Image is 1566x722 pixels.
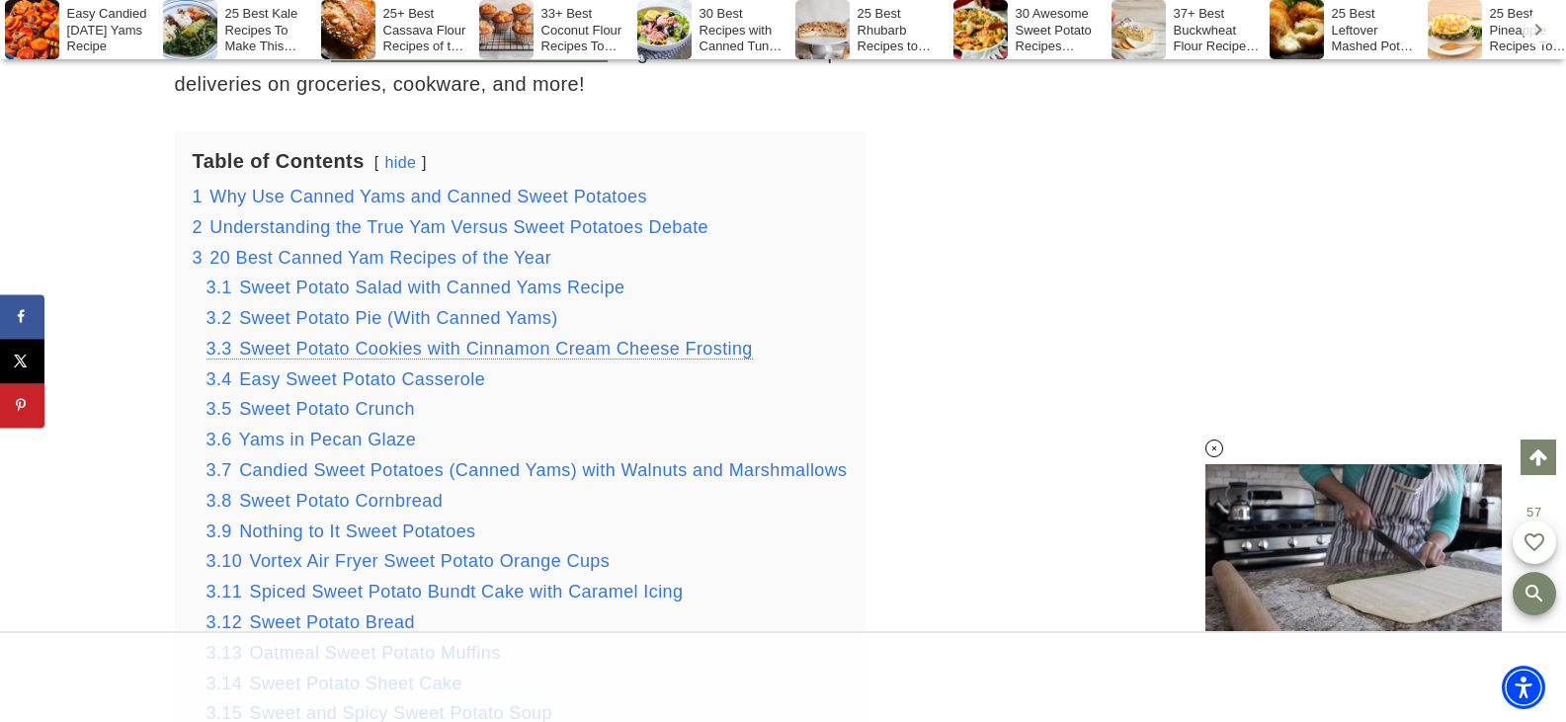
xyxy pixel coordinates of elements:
[1135,99,1293,691] iframe: Advertisement
[209,187,647,206] span: Why Use Canned Yams and Canned Sweet Potatoes
[250,582,684,602] span: Spiced Sweet Potato Bundt Cake with Caramel Icing
[193,248,552,268] a: 3 20 Best Canned Yam Recipes of the Year
[206,551,611,571] a: 3.10 Vortex Air Fryer Sweet Potato Orange Cups
[625,653,942,702] iframe: Advertisement
[175,37,967,100] p: ​​ : Get a to get access to free express deliveries on groceries, cookware, and more!
[206,278,232,297] span: 3.1
[239,399,415,419] span: Sweet Potato Crunch
[175,41,270,63] strong: RELATED
[206,521,232,541] span: 3.9
[384,154,416,171] a: hide
[193,217,708,237] a: 2 Understanding the True Yam Versus Sweet Potatoes Debate
[206,399,415,419] a: 3.5 Sweet Potato Crunch
[206,521,476,541] a: 3.9 Nothing to It Sweet Potatoes
[239,339,753,359] span: Sweet Potato Cookies with Cinnamon Cream Cheese Frosting
[206,612,243,632] span: 3.12
[206,278,625,297] a: 3.1 Sweet Potato Salad with Canned Yams Recipe
[206,369,486,389] a: 3.4 Easy Sweet Potato Casserole
[193,150,365,172] b: Table of Contents
[239,369,485,389] span: Easy Sweet Potato Casserole
[193,248,203,268] span: 3
[206,460,232,480] span: 3.7
[193,187,647,206] a: 1 Why Use Canned Yams and Canned Sweet Potatoes
[206,430,417,449] a: 3.6 Yams in Pecan Glaze
[239,491,443,511] span: Sweet Potato Cornbread
[239,308,557,328] span: Sweet Potato Pie (With Canned Yams)
[206,582,243,602] span: 3.11
[239,521,475,541] span: Nothing to It Sweet Potatoes
[193,187,203,206] span: 1
[206,460,848,480] a: 3.7 Candied Sweet Potatoes (Canned Yams) with Walnuts and Marshmallows
[206,582,684,602] a: 3.11 Spiced Sweet Potato Bundt Cake with Caramel Icing
[239,430,416,449] span: Yams in Pecan Glaze
[206,612,415,632] a: 3.12 Sweet Potato Bread
[206,339,753,360] a: 3.3 Sweet Potato Cookies with Cinnamon Cream Cheese Frosting
[331,41,608,63] a: FREE trial of Amazon Prime
[239,460,847,480] span: Candied Sweet Potatoes (Canned Yams) with Walnuts and Marshmallows
[193,217,203,237] span: 2
[1521,440,1556,475] a: Scroll to top
[206,491,232,511] span: 3.8
[337,41,608,63] strong: FREE trial of Amazon Prime
[206,369,232,389] span: 3.4
[206,339,232,359] span: 3.3
[206,551,243,571] span: 3.10
[209,217,708,237] span: Understanding the True Yam Versus Sweet Potatoes Debate
[1502,666,1545,709] div: Accessibility Menu
[239,278,624,297] span: Sweet Potato Salad with Canned Yams Recipe
[250,612,415,632] span: Sweet Potato Bread
[206,308,232,328] span: 3.2
[206,430,232,449] span: 3.6
[250,551,611,571] span: Vortex Air Fryer Sweet Potato Orange Cups
[206,491,444,511] a: 3.8 Sweet Potato Cornbread
[206,308,558,328] a: 3.2 Sweet Potato Pie (With Canned Yams)
[209,248,551,268] span: 20 Best Canned Yam Recipes of the Year
[206,399,232,419] span: 3.5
